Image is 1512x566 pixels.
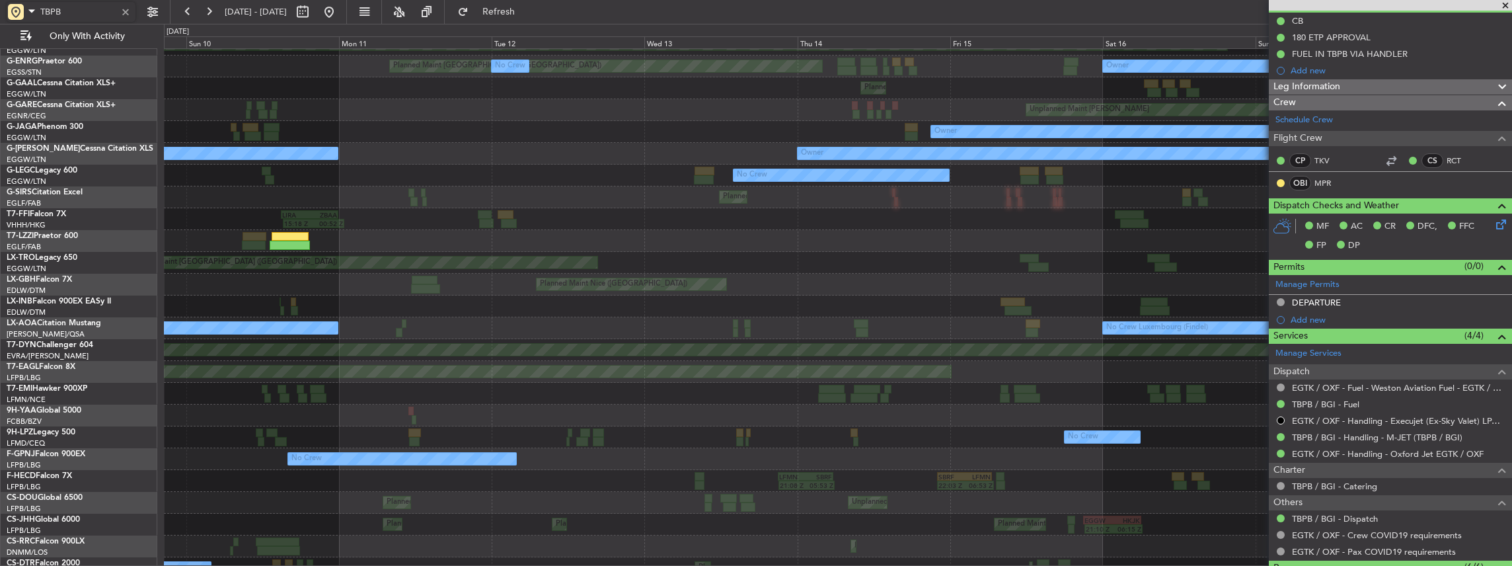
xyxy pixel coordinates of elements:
div: SBRF [938,473,965,481]
div: Planned Maint [GEOGRAPHIC_DATA] ([GEOGRAPHIC_DATA]) [723,187,931,207]
a: LX-INBFalcon 900EX EASy II [7,298,111,305]
a: EGSS/STN [7,67,42,77]
div: LFMN [964,473,991,481]
a: EGGW/LTN [7,46,46,56]
div: No Crew [495,56,525,76]
span: G-[PERSON_NAME] [7,145,80,153]
a: 9H-LPZLegacy 500 [7,428,75,436]
div: DEPARTURE [1292,297,1341,308]
a: F-GPNJFalcon 900EX [7,450,85,458]
div: Unplanned Maint [GEOGRAPHIC_DATA] ([GEOGRAPHIC_DATA]) [120,253,337,272]
span: (0/0) [1464,259,1484,273]
div: No Crew Luxembourg (Findel) [1106,318,1208,338]
div: 22:03 Z [938,481,965,489]
span: G-JAGA [7,123,37,131]
span: T7-EMI [7,385,32,393]
a: TKV [1314,155,1344,167]
a: MPR [1314,177,1344,189]
span: F-HECD [7,472,36,480]
span: T7-LZZI [7,232,34,240]
a: EGTK / OXF - Crew COVID19 requirements [1292,530,1462,541]
div: Sun 17 [1256,36,1408,48]
a: CS-RRCFalcon 900LX [7,538,85,546]
a: G-LEGCLegacy 600 [7,167,77,175]
a: EDLW/DTM [7,307,46,317]
a: LX-AOACitation Mustang [7,319,101,327]
div: LFMN [779,473,806,481]
span: CR [1384,220,1396,233]
a: TBPB / BGI - Handling - M-JET (TBPB / BGI) [1292,432,1462,443]
div: No Crew [737,165,767,185]
span: T7-DYN [7,341,36,349]
a: EGLF/FAB [7,198,41,208]
span: 9H-YAA [7,407,36,415]
div: SBRF [806,473,832,481]
div: OBI [1289,176,1311,190]
div: 06:15 Z [1114,525,1141,533]
span: LX-GBH [7,276,36,284]
a: EGGW/LTN [7,177,46,186]
a: G-GAALCessna Citation XLS+ [7,79,116,87]
a: EDLW/DTM [7,286,46,296]
div: LIRA [282,211,310,219]
a: Manage Services [1275,347,1342,360]
span: Dispatch Checks and Weather [1273,198,1399,214]
span: Crew [1273,95,1296,110]
a: EGTK / OXF - Fuel - Weston Aviation Fuel - EGTK / OXF [1292,382,1505,393]
a: RCT [1447,155,1476,167]
div: Add new [1291,314,1505,325]
div: 21:08 Z [780,481,806,489]
a: FCBB/BZV [7,417,42,426]
a: 9H-YAAGlobal 5000 [7,407,81,415]
a: G-ENRGPraetor 600 [7,58,82,65]
div: Unplanned Maint [PERSON_NAME] [1030,100,1149,120]
span: Permits [1273,260,1304,275]
a: EGGW/LTN [7,133,46,143]
div: FUEL IN TBPB VIA HANDLER [1292,48,1408,60]
span: LX-INB [7,298,32,305]
div: Sat 16 [1103,36,1256,48]
span: AC [1351,220,1363,233]
a: [PERSON_NAME]/QSA [7,329,85,339]
a: TBPB / BGI - Fuel [1292,399,1359,410]
span: Only With Activity [34,32,139,41]
span: T7-FFI [7,210,30,218]
div: Mon 11 [339,36,492,48]
div: 15:18 Z [284,220,313,227]
div: Owner [801,143,823,163]
a: LX-TROLegacy 650 [7,254,77,262]
div: No Crew [291,449,322,469]
div: 180 ETP APPROVAL [1292,32,1371,43]
span: Leg Information [1273,79,1340,95]
div: Tue 12 [492,36,644,48]
a: LFPB/LBG [7,504,41,514]
a: T7-DYNChallenger 604 [7,341,93,349]
a: CS-DOUGlobal 6500 [7,494,83,502]
span: LX-TRO [7,254,35,262]
a: G-[PERSON_NAME]Cessna Citation XLS [7,145,153,153]
a: VHHH/HKG [7,220,46,230]
span: G-SIRS [7,188,32,196]
a: LFMN/NCE [7,395,46,405]
div: Planned Maint [864,78,913,98]
div: Thu 14 [798,36,950,48]
a: LFPB/LBG [7,482,41,492]
div: Planned Maint Nice ([GEOGRAPHIC_DATA]) [540,274,687,294]
div: 00:52 Z [313,220,342,227]
span: Refresh [471,7,527,17]
span: 9H-LPZ [7,428,33,436]
div: Add new [1291,65,1505,76]
span: F-GPNJ [7,450,35,458]
span: T7-EAGL [7,363,39,371]
span: G-GARE [7,101,37,109]
a: LX-GBHFalcon 7X [7,276,72,284]
a: T7-EAGLFalcon 8X [7,363,75,371]
a: Manage Permits [1275,278,1340,292]
div: Planned Maint [GEOGRAPHIC_DATA] ([GEOGRAPHIC_DATA]) [387,514,595,534]
span: G-ENRG [7,58,38,65]
a: EGTK / OXF - Pax COVID19 requirements [1292,546,1456,557]
div: Planned Maint [GEOGRAPHIC_DATA] ([GEOGRAPHIC_DATA]) [387,493,595,512]
div: [DATE] [167,26,189,38]
a: EVRA/[PERSON_NAME] [7,351,89,361]
a: EGGW/LTN [7,89,46,99]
